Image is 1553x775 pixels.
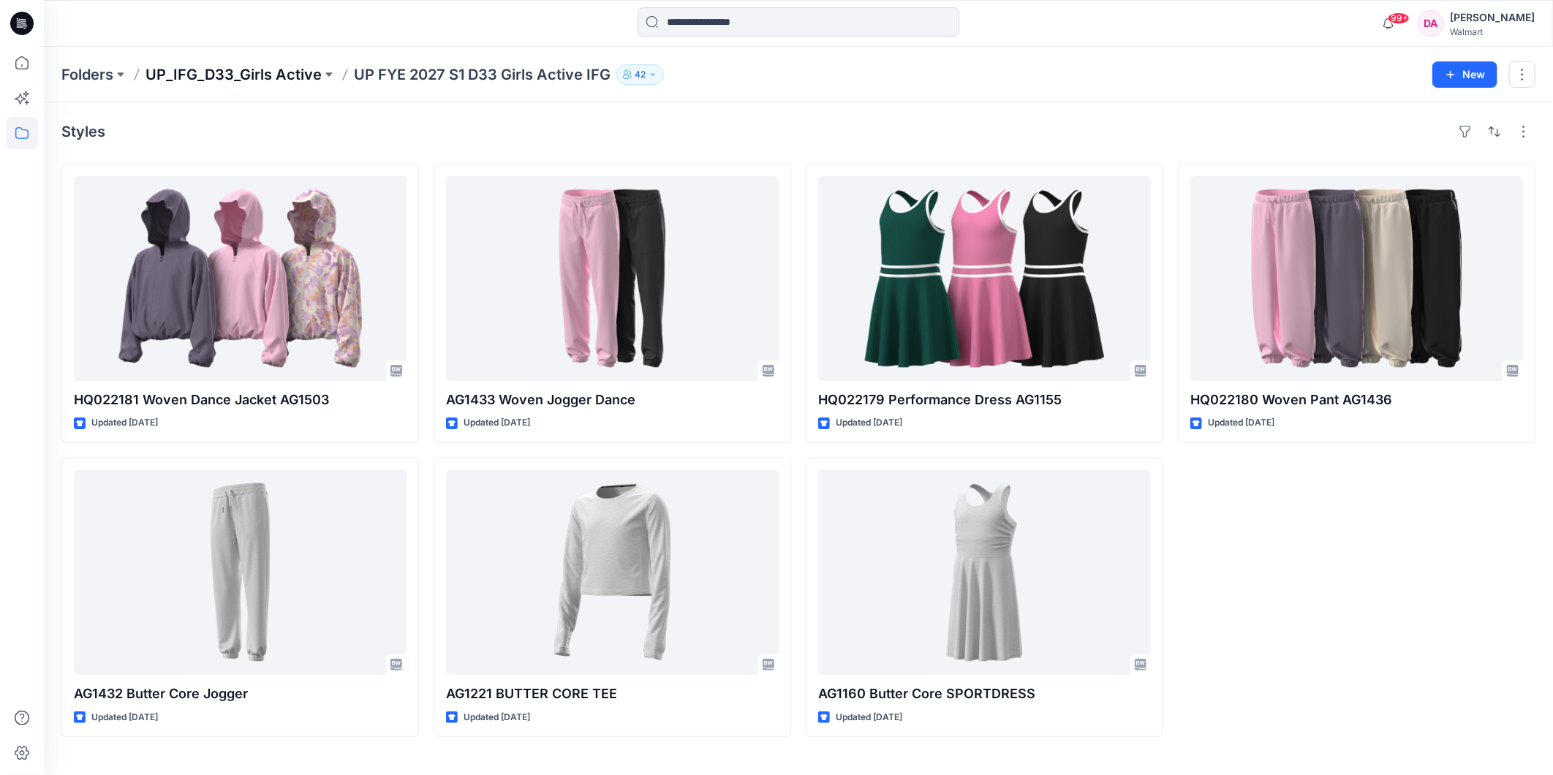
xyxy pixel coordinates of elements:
a: UP_IFG_D33_Girls Active [146,64,322,85]
div: DA [1418,10,1444,37]
a: AG1221 BUTTER CORE TEE [446,470,779,675]
a: AG1432 Butter Core Jogger [74,470,407,675]
p: HQ022179 Performance Dress AG1155 [818,390,1151,410]
p: Updated [DATE] [1208,415,1274,431]
p: Updated [DATE] [464,710,530,725]
a: HQ022180 Woven Pant AG1436 [1190,176,1523,381]
p: 42 [635,67,646,83]
a: HQ022179 Performance Dress AG1155 [818,176,1151,381]
p: Updated [DATE] [836,415,902,431]
p: AG1221 BUTTER CORE TEE [446,684,779,704]
p: Updated [DATE] [464,415,530,431]
p: Updated [DATE] [836,710,902,725]
a: AG1160 Butter Core SPORTDRESS [818,470,1151,675]
a: AG1433 Woven Jogger Dance [446,176,779,381]
p: HQ022180 Woven Pant AG1436 [1190,390,1523,410]
h4: Styles [61,123,105,140]
a: Folders [61,64,113,85]
div: [PERSON_NAME] [1450,9,1535,26]
a: HQ022181 Woven Dance Jacket AG1503 [74,176,407,381]
button: 42 [616,64,664,85]
p: AG1160 Butter Core SPORTDRESS [818,684,1151,704]
p: Updated [DATE] [91,415,158,431]
p: Updated [DATE] [91,710,158,725]
span: 99+ [1388,12,1410,24]
p: UP FYE 2027 S1 D33 Girls Active IFG [354,64,611,85]
button: New [1432,61,1497,88]
p: AG1432 Butter Core Jogger [74,684,407,704]
div: Walmart [1450,26,1535,37]
p: AG1433 Woven Jogger Dance [446,390,779,410]
p: HQ022181 Woven Dance Jacket AG1503 [74,390,407,410]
